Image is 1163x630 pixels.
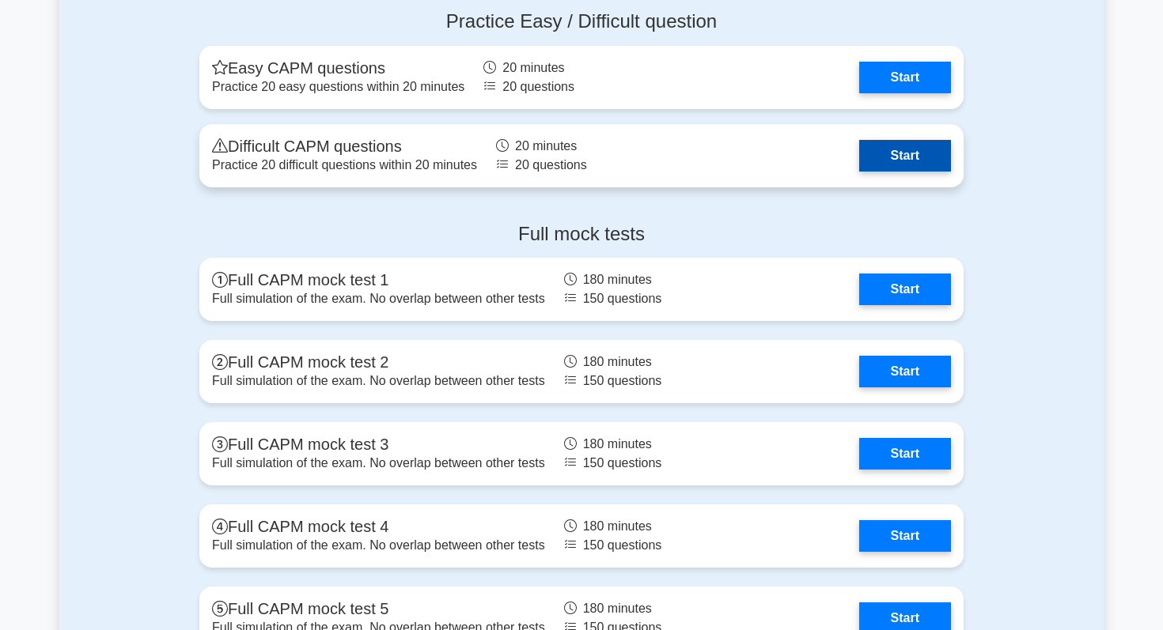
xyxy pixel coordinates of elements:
a: Start [859,140,951,172]
a: Start [859,438,951,470]
h4: Practice Easy / Difficult question [199,10,964,33]
a: Start [859,520,951,552]
h4: Full mock tests [199,223,964,246]
a: Start [859,274,951,305]
a: Start [859,356,951,387]
a: Start [859,62,951,93]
